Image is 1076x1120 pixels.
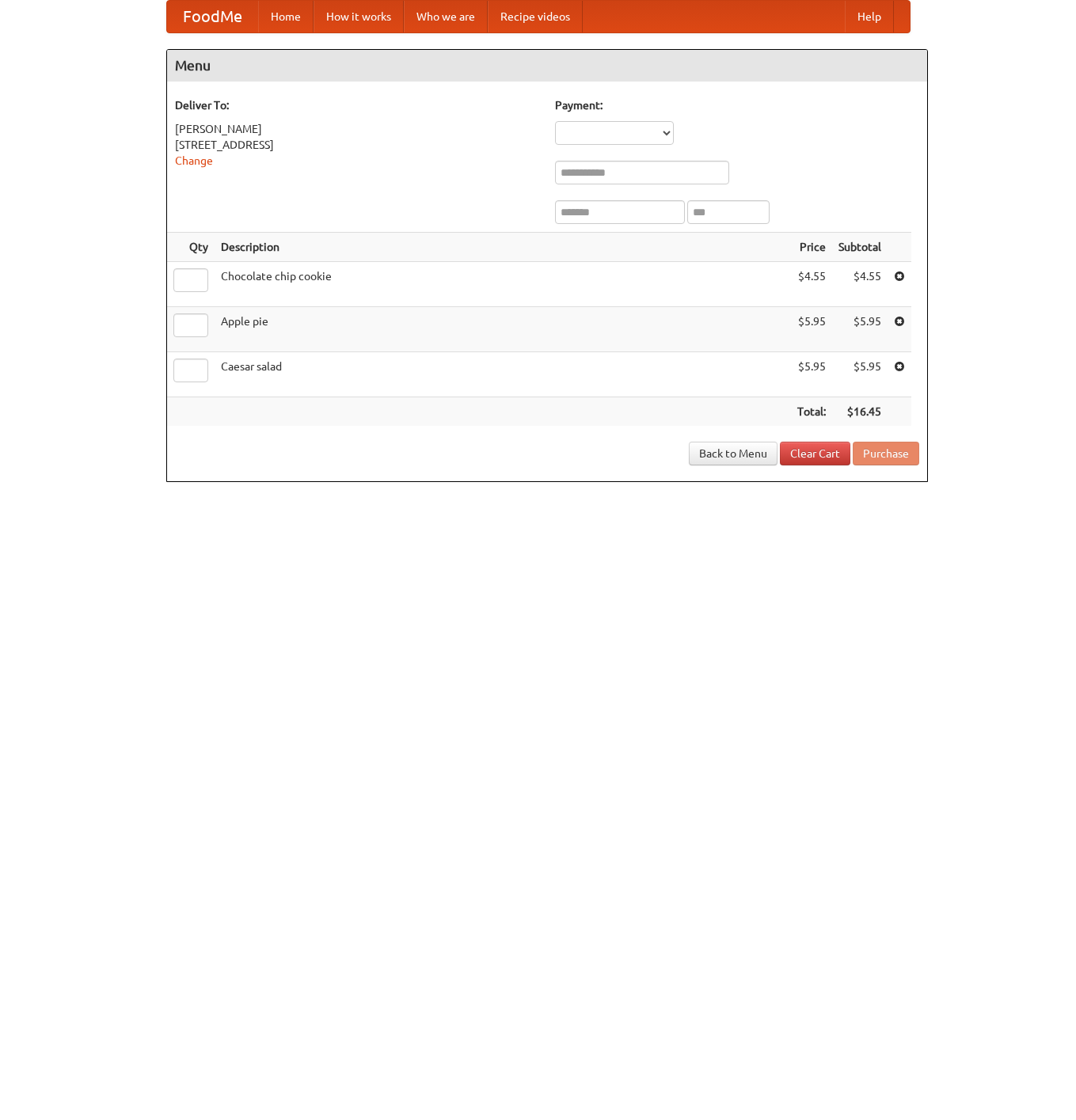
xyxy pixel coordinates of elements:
[845,1,894,32] a: Help
[215,233,791,262] th: Description
[832,307,888,352] td: $5.95
[175,154,213,167] a: Change
[832,397,888,427] th: $16.45
[791,397,832,427] th: Total:
[167,233,215,262] th: Qty
[853,442,919,465] button: Purchase
[215,262,791,307] td: Chocolate chip cookie
[488,1,583,32] a: Recipe videos
[175,137,539,153] div: [STREET_ADDRESS]
[791,307,832,352] td: $5.95
[404,1,488,32] a: Who we are
[832,352,888,397] td: $5.95
[555,97,919,113] h5: Payment:
[832,262,888,307] td: $4.55
[167,1,258,32] a: FoodMe
[215,307,791,352] td: Apple pie
[689,442,778,465] a: Back to Menu
[215,352,791,397] td: Caesar salad
[167,50,927,82] h4: Menu
[258,1,314,32] a: Home
[780,442,850,465] a: Clear Cart
[832,233,888,262] th: Subtotal
[791,352,832,397] td: $5.95
[175,121,539,137] div: [PERSON_NAME]
[175,97,539,113] h5: Deliver To:
[314,1,404,32] a: How it works
[791,262,832,307] td: $4.55
[791,233,832,262] th: Price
